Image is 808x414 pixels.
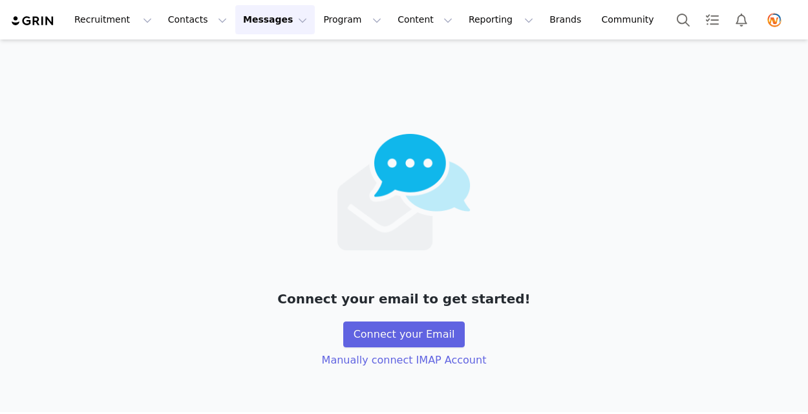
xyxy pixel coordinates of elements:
button: Profile [756,10,798,30]
button: Connect your Email [343,321,465,347]
img: grin logo [10,15,56,27]
button: Content [390,5,460,34]
button: Recruitment [67,5,160,34]
button: Notifications [727,5,756,34]
a: Community [594,5,668,34]
img: d1d2d5f2-82a1-4fb7-b090-08060fbd65af.png [764,10,785,30]
img: emails-empty2x.png [337,134,471,250]
button: Contacts [160,5,235,34]
button: Program [315,5,389,34]
button: Messages [235,5,315,34]
a: Brands [542,5,593,34]
button: Manually connect IMAP Account [312,347,497,373]
p: Connect your email to get started! [277,292,530,306]
button: Reporting [461,5,541,34]
button: Search [669,5,697,34]
a: Tasks [698,5,727,34]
